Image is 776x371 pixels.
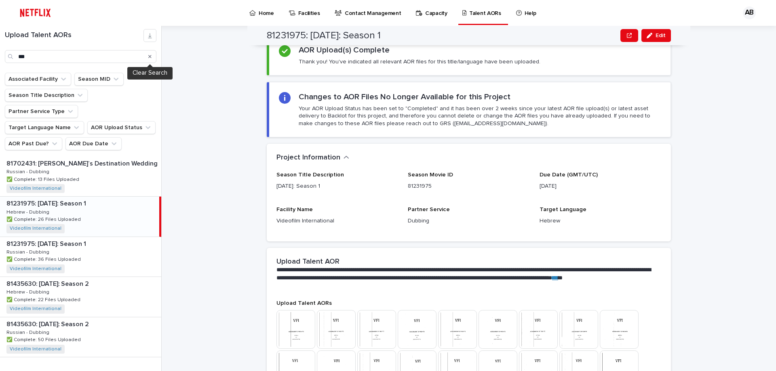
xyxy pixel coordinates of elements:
p: Hebrew - Dubbing [6,208,51,215]
a: Videofilm International [10,226,61,231]
button: Partner Service Type [5,105,78,118]
a: Videofilm International [10,346,61,352]
div: AB [743,6,756,19]
p: 81231975: [DATE]: Season 1 [6,239,88,248]
h2: 81231975: [DATE]: Season 1 [267,30,381,42]
a: Videofilm International [10,306,61,312]
a: Videofilm International [10,266,61,272]
p: Your AOR Upload Status has been set to "Completed" and it has been over 2 weeks since your latest... [299,105,661,127]
button: Associated Facility [5,73,71,86]
p: Dubbing [408,217,529,225]
p: Russian - Dubbing [6,248,51,255]
p: Thank you! You've indicated all relevant AOR files for this title/language have been uploaded. [299,58,540,65]
p: 81702431: [PERSON_NAME]’s Destination Wedding [6,158,159,168]
button: AOR Past Due? [5,137,62,150]
span: Partner Service [408,207,450,212]
button: Season Title Description [5,89,88,102]
p: ✅ Complete: 22 Files Uploaded [6,296,82,303]
p: ✅ Complete: 50 Files Uploaded [6,335,82,343]
img: ifQbXi3ZQGMSEF7WDB7W [16,5,55,21]
p: Videofilm International [276,217,398,225]
p: 81231975: [DATE]: Season 1 [6,198,88,208]
h2: Upload Talent AOR [276,258,339,266]
p: ✅ Complete: 13 Files Uploaded [6,175,81,182]
p: ✅ Complete: 36 Files Uploaded [6,255,82,262]
span: Facility Name [276,207,313,212]
p: 81435630: [DATE]: Season 2 [6,279,91,288]
button: Season MID [74,73,124,86]
h2: Project Information [276,153,340,162]
p: Russian - Dubbing [6,168,51,175]
p: 81435630: [DATE]: Season 2 [6,319,91,328]
button: AOR Upload Status [87,121,156,134]
span: Target Language [540,207,586,212]
button: Project Information [276,153,349,162]
input: Search [5,50,156,63]
span: Edit [656,33,666,38]
p: 81231975 [408,182,529,191]
p: ✅ Complete: 26 Files Uploaded [6,215,82,222]
p: Russian - Dubbing [6,328,51,335]
span: Upload Talent AORs [276,300,332,306]
button: Edit [641,29,671,42]
p: [DATE] [540,182,661,191]
p: [DATE]: Season 1 [276,182,398,191]
button: AOR Due Date [65,137,122,150]
span: Due Date (GMT/UTC) [540,172,598,178]
span: Season Movie ID [408,172,453,178]
h1: Upload Talent AORs [5,31,143,40]
span: Season Title Description [276,172,344,178]
p: Hebrew [540,217,661,225]
h2: Changes to AOR Files No Longer Available for this Project [299,92,510,102]
h2: AOR Upload(s) Complete [299,45,390,55]
p: Hebrew - Dubbing [6,288,51,295]
button: Target Language Name [5,121,84,134]
a: Videofilm International [10,186,61,191]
